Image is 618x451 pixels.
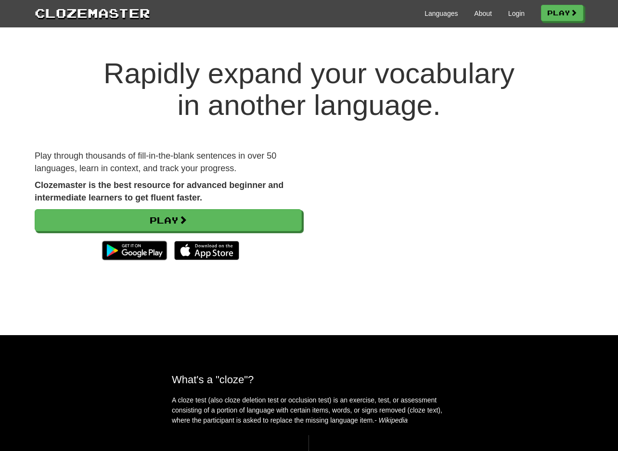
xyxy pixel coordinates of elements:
strong: Clozemaster is the best resource for advanced beginner and intermediate learners to get fluent fa... [35,180,283,202]
a: Play [35,209,302,231]
img: Get it on Google Play [97,236,172,265]
a: About [474,9,492,18]
a: Languages [425,9,458,18]
img: Download_on_the_App_Store_Badge_US-UK_135x40-25178aeef6eb6b83b96f5f2d004eda3bffbb37122de64afbaef7... [174,241,239,260]
h2: What's a "cloze"? [172,374,446,386]
a: Play [541,5,583,21]
em: - Wikipedia [374,416,408,424]
p: Play through thousands of fill-in-the-blank sentences in over 50 languages, learn in context, and... [35,150,302,175]
p: A cloze test (also cloze deletion test or occlusion test) is an exercise, test, or assessment con... [172,395,446,426]
a: Login [508,9,525,18]
a: Clozemaster [35,4,150,22]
